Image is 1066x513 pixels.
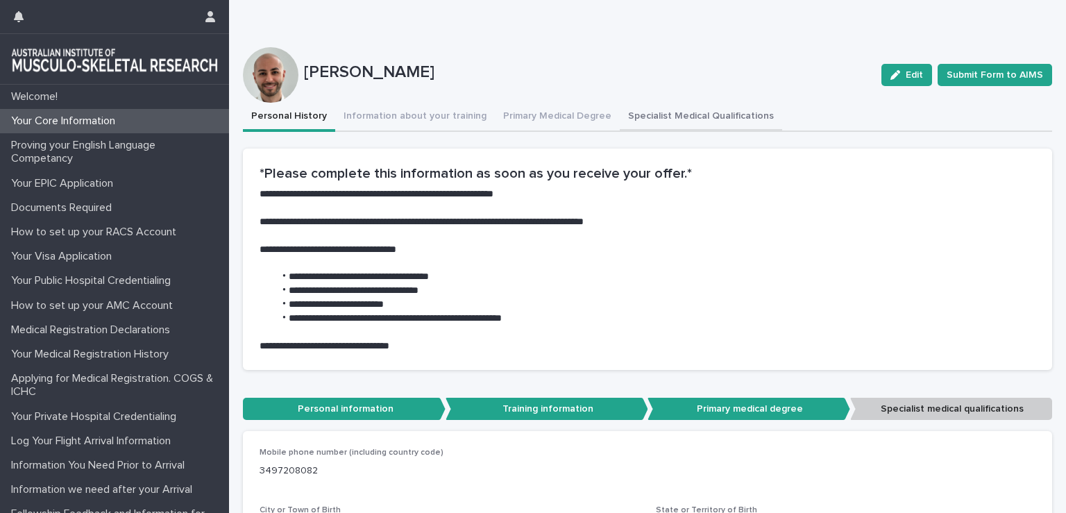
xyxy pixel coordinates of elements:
[6,348,180,361] p: Your Medical Registration History
[11,45,218,73] img: 1xcjEmqDTcmQhduivVBy
[6,250,123,263] p: Your Visa Application
[881,64,932,86] button: Edit
[495,103,620,132] button: Primary Medical Degree
[620,103,782,132] button: Specialist Medical Qualifications
[850,398,1053,421] p: Specialist medical qualifications
[243,398,446,421] p: Personal information
[6,483,203,496] p: Information we need after your Arrival
[648,398,850,421] p: Primary medical degree
[6,372,229,398] p: Applying for Medical Registration. COGS & ICHC
[6,299,184,312] p: How to set up your AMC Account
[6,459,196,472] p: Information You Need Prior to Arrival
[947,68,1043,82] span: Submit Form to AIMS
[446,398,648,421] p: Training information
[6,435,182,448] p: Log Your Flight Arrival Information
[260,464,1035,478] p: 3497208082
[6,90,69,103] p: Welcome!
[6,201,123,215] p: Documents Required
[260,165,1035,182] h2: *Please complete this information as soon as you receive your offer.*
[243,103,335,132] button: Personal History
[6,274,182,287] p: Your Public Hospital Credentialing
[906,70,923,80] span: Edit
[938,64,1052,86] button: Submit Form to AIMS
[6,139,229,165] p: Proving your English Language Competancy
[335,103,495,132] button: Information about your training
[6,323,181,337] p: Medical Registration Declarations
[304,62,870,83] p: [PERSON_NAME]
[6,410,187,423] p: Your Private Hospital Credentialing
[6,226,187,239] p: How to set up your RACS Account
[6,115,126,128] p: Your Core Information
[6,177,124,190] p: Your EPIC Application
[260,448,443,457] span: Mobile phone number (including country code)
